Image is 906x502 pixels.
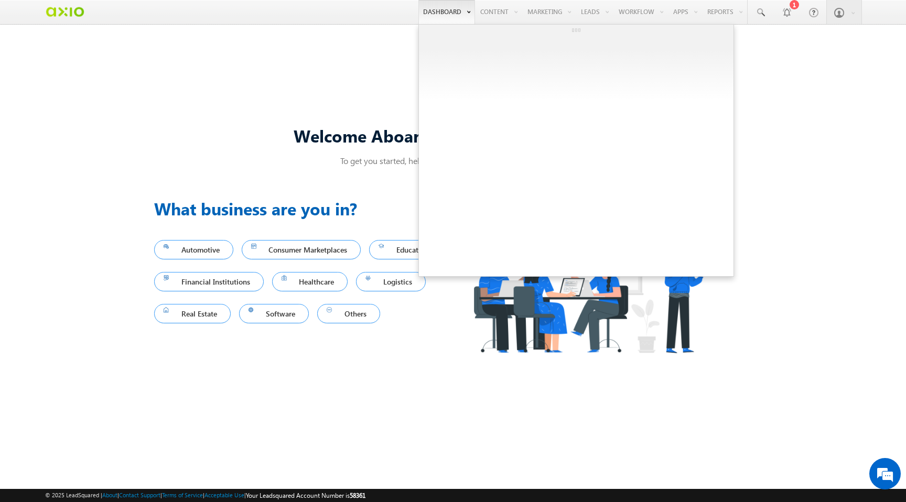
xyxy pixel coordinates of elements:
[453,196,733,374] img: Industry.png
[249,307,300,321] span: Software
[379,243,433,257] span: Education
[164,307,221,321] span: Real Estate
[282,275,339,289] span: Healthcare
[246,492,365,499] span: Your Leadsquared Account Number is
[204,492,244,498] a: Acceptable Use
[365,275,416,289] span: Logistics
[154,196,453,221] h3: What business are you in?
[164,275,254,289] span: Financial Institutions
[350,492,365,499] span: 58361
[251,243,352,257] span: Consumer Marketplaces
[45,3,84,21] img: Custom Logo
[154,155,752,166] p: To get you started, help us understand a few things about you!
[45,490,365,500] span: © 2025 LeadSquared | | | | |
[327,307,371,321] span: Others
[102,492,117,498] a: About
[164,243,224,257] span: Automotive
[154,124,752,147] div: Welcome Aboard! [GEOGRAPHIC_DATA]
[162,492,203,498] a: Terms of Service
[119,492,160,498] a: Contact Support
